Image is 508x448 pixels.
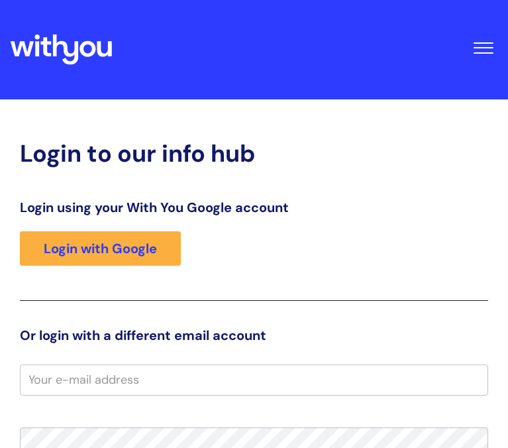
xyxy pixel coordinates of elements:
button: Toggle Navigation [468,24,498,65]
h3: Or login with a different email account [20,327,488,343]
h3: Login using your With You Google account [20,199,488,215]
input: Your e-mail address [20,364,488,395]
h2: Login to our info hub [20,139,488,168]
a: Login with Google [20,231,181,266]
